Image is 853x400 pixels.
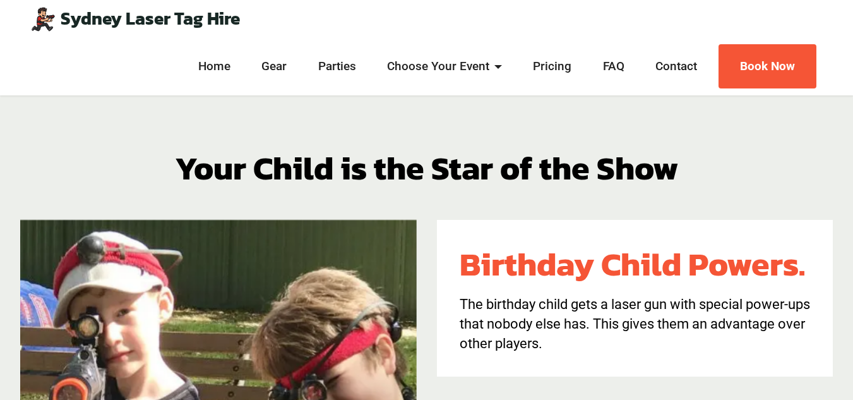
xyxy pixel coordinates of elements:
a: Gear [258,58,290,75]
a: Pricing [530,58,575,75]
a: Book Now [719,44,816,89]
a: Parties [314,58,359,75]
p: The birthday child gets a laser gun with special power-ups that nobody else has. This gives them ... [460,295,811,353]
strong: Birthday Child Powers. [460,239,805,288]
a: Home [194,58,234,75]
a: Contact [652,58,700,75]
a: Sydney Laser Tag Hire [61,10,240,28]
a: FAQ [599,58,628,75]
strong: Your Child is the Star of the Show [175,143,679,192]
a: Choose Your Event [383,58,505,75]
img: Mobile Laser Tag Parties Sydney [30,6,56,32]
